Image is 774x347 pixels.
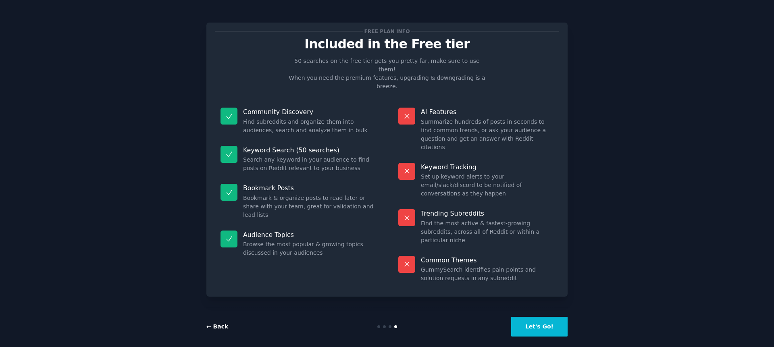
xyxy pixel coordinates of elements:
[421,172,553,198] dd: Set up keyword alerts to your email/slack/discord to be notified of conversations as they happen
[243,184,376,192] p: Bookmark Posts
[511,317,568,337] button: Let's Go!
[243,108,376,116] p: Community Discovery
[421,108,553,116] p: AI Features
[243,146,376,154] p: Keyword Search (50 searches)
[421,209,553,218] p: Trending Subreddits
[285,57,489,91] p: 50 searches on the free tier gets you pretty far, make sure to use them! When you need the premiu...
[243,231,376,239] p: Audience Topics
[206,323,228,330] a: ← Back
[243,118,376,135] dd: Find subreddits and organize them into audiences, search and analyze them in bulk
[421,219,553,245] dd: Find the most active & fastest-growing subreddits, across all of Reddit or within a particular niche
[421,266,553,283] dd: GummySearch identifies pain points and solution requests in any subreddit
[215,37,559,51] p: Included in the Free tier
[243,240,376,257] dd: Browse the most popular & growing topics discussed in your audiences
[243,194,376,219] dd: Bookmark & organize posts to read later or share with your team, great for validation and lead lists
[421,118,553,152] dd: Summarize hundreds of posts in seconds to find common trends, or ask your audience a question and...
[421,163,553,171] p: Keyword Tracking
[363,27,411,35] span: Free plan info
[243,156,376,172] dd: Search any keyword in your audience to find posts on Reddit relevant to your business
[421,256,553,264] p: Common Themes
